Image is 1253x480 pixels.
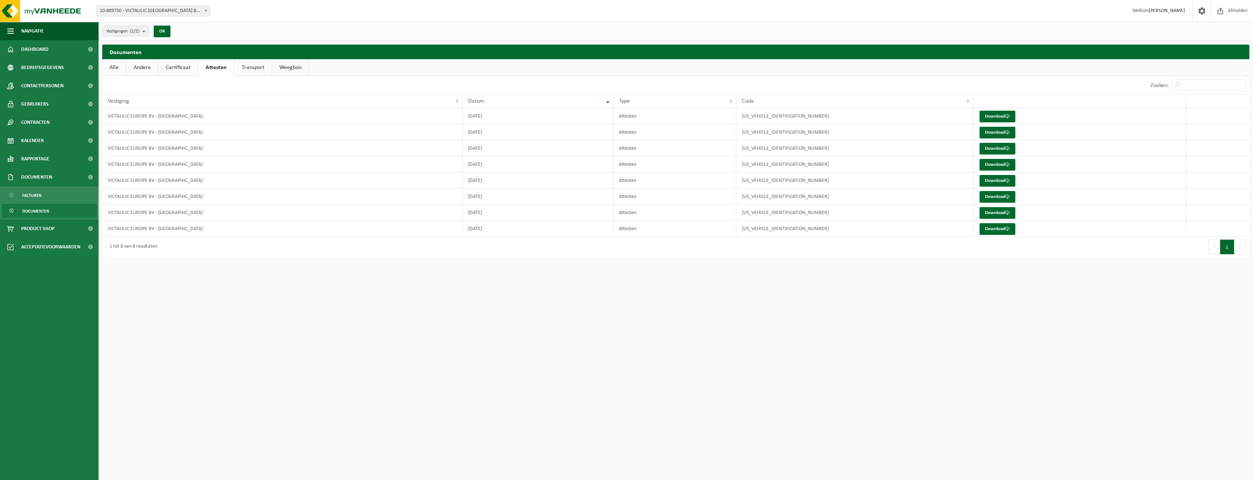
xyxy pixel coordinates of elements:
[463,124,613,140] td: [DATE]
[102,188,463,205] td: VICTAULIC EUROPE BV - [GEOGRAPHIC_DATA]
[463,156,613,172] td: [DATE]
[980,127,1015,138] a: Download
[102,45,1249,59] h2: Documenten
[21,150,49,168] span: Rapportage
[21,22,44,40] span: Navigatie
[736,221,973,237] td: [US_VEHICLE_IDENTIFICATION_NUMBER]
[2,188,97,202] a: Facturen
[21,113,50,132] span: Contracten
[613,205,736,221] td: Attesten
[463,205,613,221] td: [DATE]
[102,221,463,237] td: VICTAULIC EUROPE BV - [GEOGRAPHIC_DATA]
[980,191,1015,203] a: Download
[613,156,736,172] td: Attesten
[102,108,463,124] td: VICTAULIC EUROPE BV - [GEOGRAPHIC_DATA]
[21,238,80,256] span: Acceptatievoorwaarden
[2,204,97,218] a: Documenten
[463,172,613,188] td: [DATE]
[736,205,973,221] td: [US_VEHICLE_IDENTIFICATION_NUMBER]
[613,172,736,188] td: Attesten
[463,221,613,237] td: [DATE]
[613,221,736,237] td: Attesten
[463,108,613,124] td: [DATE]
[463,188,613,205] td: [DATE]
[736,108,973,124] td: [US_VEHICLE_IDENTIFICATION_NUMBER]
[102,156,463,172] td: VICTAULIC EUROPE BV - [GEOGRAPHIC_DATA]
[736,140,973,156] td: [US_VEHICLE_IDENTIFICATION_NUMBER]
[130,29,139,34] count: (2/2)
[21,168,52,186] span: Documenten
[21,40,49,58] span: Dashboard
[468,98,484,104] span: Datum
[1150,83,1169,88] label: Zoeken:
[980,159,1015,171] a: Download
[1149,8,1185,14] strong: [PERSON_NAME]
[21,220,54,238] span: Product Shop
[980,175,1015,187] a: Download
[736,172,973,188] td: [US_VEHICLE_IDENTIFICATION_NUMBER]
[154,26,170,37] button: OK
[1208,240,1220,254] button: Previous
[980,111,1015,122] a: Download
[1220,240,1234,254] button: 1
[96,5,210,16] span: 10-889750 - VICTAULIC EUROPE BV - NAZARETH
[736,124,973,140] td: [US_VEHICLE_IDENTIFICATION_NUMBER]
[234,59,272,76] a: Transport
[102,205,463,221] td: VICTAULIC EUROPE BV - [GEOGRAPHIC_DATA]
[108,98,129,104] span: Vestiging
[736,156,973,172] td: [US_VEHICLE_IDENTIFICATION_NUMBER]
[198,59,234,76] a: Attesten
[21,95,49,113] span: Gebruikers
[21,132,44,150] span: Kalender
[158,59,198,76] a: Certificaat
[980,207,1015,219] a: Download
[102,59,126,76] a: Alle
[97,6,210,16] span: 10-889750 - VICTAULIC EUROPE BV - NAZARETH
[1234,240,1246,254] button: Next
[102,26,149,37] button: Vestigingen(2/2)
[21,58,64,77] span: Bedrijfsgegevens
[980,143,1015,155] a: Download
[102,172,463,188] td: VICTAULIC EUROPE BV - [GEOGRAPHIC_DATA]
[463,140,613,156] td: [DATE]
[619,98,630,104] span: Type
[102,124,463,140] td: VICTAULIC EUROPE BV - [GEOGRAPHIC_DATA]
[4,464,122,480] iframe: chat widget
[106,26,139,37] span: Vestigingen
[613,188,736,205] td: Attesten
[613,140,736,156] td: Attesten
[126,59,158,76] a: Andere
[21,77,64,95] span: Contactpersonen
[22,204,49,218] span: Documenten
[106,240,157,254] div: 1 tot 8 van 8 resultaten
[736,188,973,205] td: [US_VEHICLE_IDENTIFICATION_NUMBER]
[980,223,1015,235] a: Download
[102,140,463,156] td: VICTAULIC EUROPE BV - [GEOGRAPHIC_DATA]
[613,124,736,140] td: Attesten
[22,188,42,202] span: Facturen
[742,98,754,104] span: Code
[272,59,309,76] a: Weegbon
[613,108,736,124] td: Attesten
